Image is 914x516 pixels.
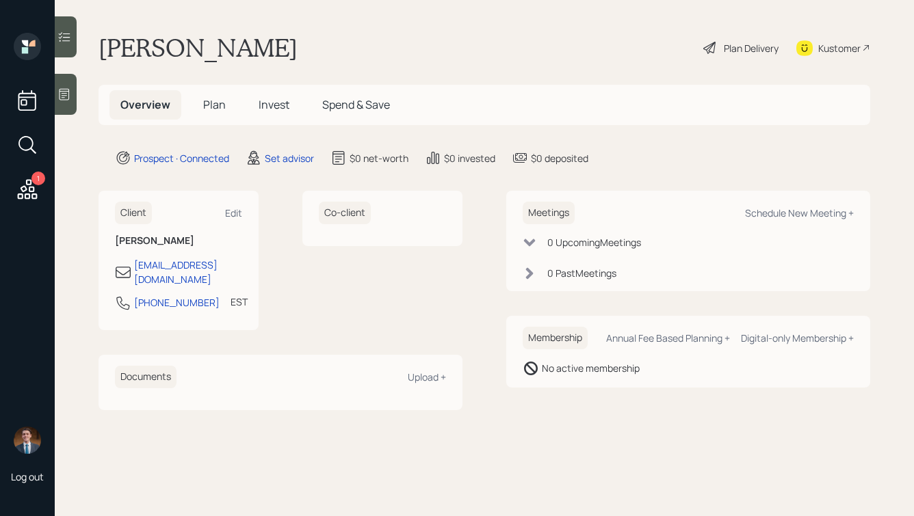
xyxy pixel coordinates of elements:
[203,97,226,112] span: Plan
[31,172,45,185] div: 1
[322,97,390,112] span: Spend & Save
[11,470,44,483] div: Log out
[745,206,854,219] div: Schedule New Meeting +
[547,235,641,249] div: 0 Upcoming Meeting s
[741,331,854,344] div: Digital-only Membership +
[120,97,170,112] span: Overview
[408,370,446,383] div: Upload +
[531,151,588,165] div: $0 deposited
[523,202,575,224] h6: Meetings
[818,41,861,55] div: Kustomer
[225,206,242,219] div: Edit
[444,151,495,165] div: $0 invested
[523,327,588,349] h6: Membership
[115,202,152,224] h6: Client
[350,151,408,165] div: $0 net-worth
[134,151,229,165] div: Prospect · Connected
[724,41,779,55] div: Plan Delivery
[99,33,298,63] h1: [PERSON_NAME]
[134,295,220,310] div: [PHONE_NUMBER]
[542,361,640,375] div: No active membership
[606,331,730,344] div: Annual Fee Based Planning +
[259,97,289,112] span: Invest
[265,151,314,165] div: Set advisor
[547,266,616,280] div: 0 Past Meeting s
[115,366,177,388] h6: Documents
[134,258,242,286] div: [EMAIL_ADDRESS][DOMAIN_NAME]
[319,202,371,224] h6: Co-client
[231,295,248,309] div: EST
[115,235,242,247] h6: [PERSON_NAME]
[14,426,41,454] img: hunter_neumayer.jpg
